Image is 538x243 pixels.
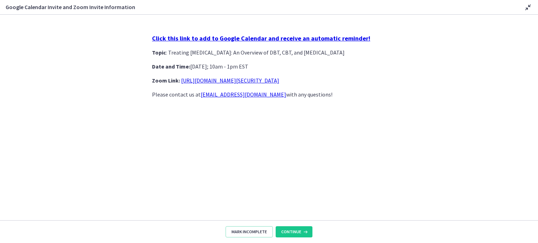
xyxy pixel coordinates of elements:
p: : Treating [MEDICAL_DATA]: An Overview of DBT, CBT, and [MEDICAL_DATA] [152,48,386,57]
h3: Google Calendar Invite and Zoom Invite Information [6,3,513,11]
a: [URL][DOMAIN_NAME][SECURITY_DATA] [181,77,279,84]
a: Click this link to add to Google Calendar and receive an automatic reminder! [152,35,370,42]
p: Please contact us at with any questions! [152,90,386,99]
strong: Topic [152,49,166,56]
strong: Date and Time: [152,63,190,70]
a: [EMAIL_ADDRESS][DOMAIN_NAME] [201,91,286,98]
strong: Zoom Link: [152,77,180,84]
button: Mark Incomplete [226,226,273,237]
strong: Click this link to add to Google Calendar and receive an automatic reminder! [152,34,370,42]
span: Continue [281,229,301,235]
span: Mark Incomplete [232,229,267,235]
button: Continue [276,226,312,237]
p: [DATE]; 10am - 1pm EST [152,62,386,71]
